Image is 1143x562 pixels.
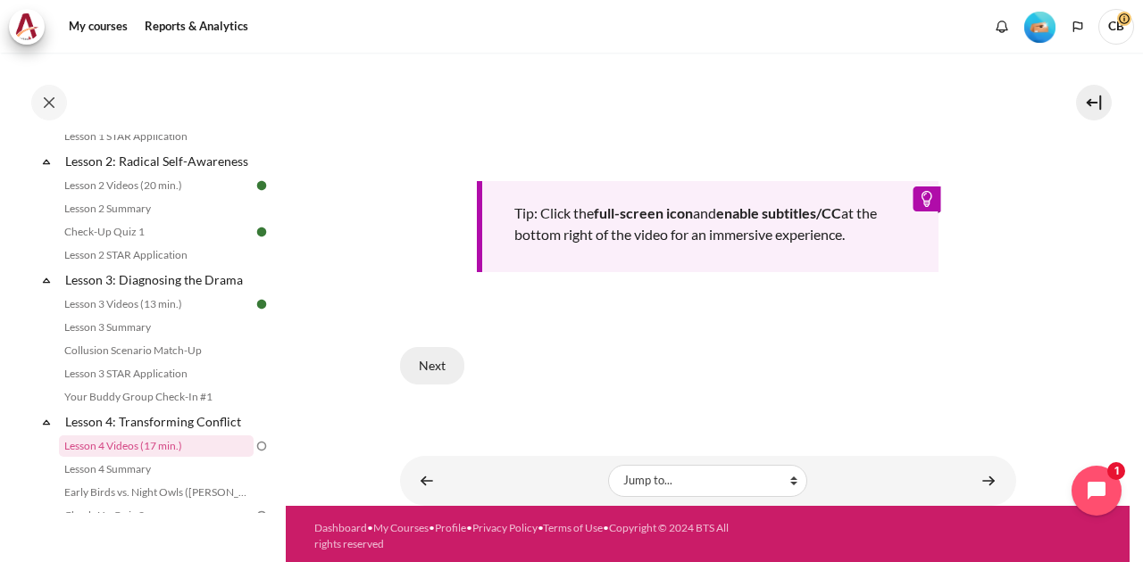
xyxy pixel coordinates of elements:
[59,340,254,361] a: Collusion Scenario Match-Up
[254,296,270,312] img: Done
[314,521,367,534] a: Dashboard
[373,521,429,534] a: My Courses
[38,271,55,289] span: Collapse
[254,508,270,524] img: To do
[314,520,738,552] div: • • • • •
[254,224,270,240] img: Done
[14,13,39,40] img: Architeck
[477,181,939,272] div: Tip: Click the and at the bottom right of the video for an immersive experience.
[63,9,134,45] a: My courses
[59,221,254,243] a: Check-Up Quiz 1
[254,438,270,454] img: To do
[971,463,1006,498] a: Lesson 4 Summary ►
[63,409,254,434] a: Lesson 4: Transforming Conflict
[1064,13,1091,40] button: Languages
[435,521,466,534] a: Profile
[59,435,254,457] a: Lesson 4 Videos (17 min.)
[1024,12,1055,43] img: Level #2
[59,175,254,196] a: Lesson 2 Videos (20 min.)
[38,153,55,170] span: Collapse
[1024,10,1055,43] div: Level #2
[400,347,464,384] button: Next
[594,204,693,221] b: full-screen icon
[1017,10,1063,43] a: Level #2
[59,482,254,503] a: Early Birds vs. Night Owls ([PERSON_NAME]'s Story)
[59,317,254,338] a: Lesson 3 Summary
[59,293,254,315] a: Lesson 3 Videos (13 min.)
[9,9,54,45] a: Architeck Architeck
[59,244,254,266] a: Lesson 2 STAR Application
[409,463,445,498] a: ◄ Your Buddy Group Check-In #1
[59,198,254,219] a: Lesson 2 Summary
[59,386,254,408] a: Your Buddy Group Check-In #1
[63,149,254,173] a: Lesson 2: Radical Self-Awareness
[989,13,1015,40] div: Show notification window with no new notifications
[543,521,603,534] a: Terms of Use
[38,413,55,431] span: Collapse
[59,363,254,384] a: Lesson 3 STAR Application
[138,9,254,45] a: Reports & Analytics
[1098,9,1134,45] a: User menu
[63,268,254,292] a: Lesson 3: Diagnosing the Drama
[59,459,254,480] a: Lesson 4 Summary
[716,204,841,221] b: enable subtitles/CC
[472,521,538,534] a: Privacy Policy
[254,178,270,194] img: Done
[59,505,254,526] a: Check-Up Quiz 2
[59,126,254,147] a: Lesson 1 STAR Application
[1098,9,1134,45] span: CB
